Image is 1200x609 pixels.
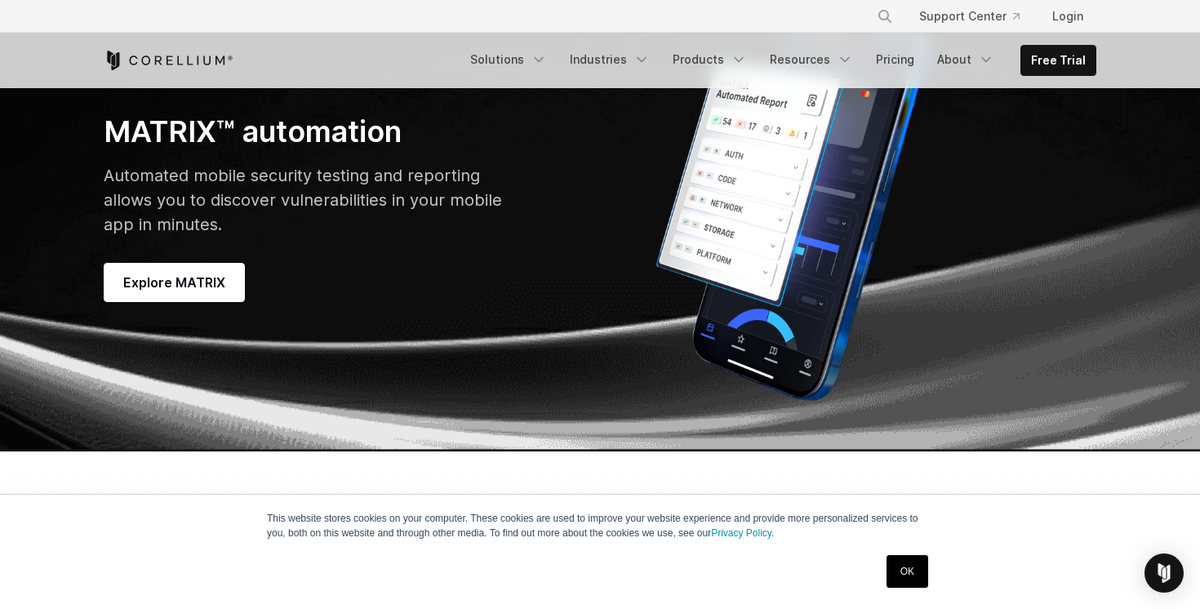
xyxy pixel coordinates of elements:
a: About [927,45,1004,74]
p: This website stores cookies on your computer. These cookies are used to improve your website expe... [267,511,933,540]
img: Corellium's virtual hardware platform; MATRIX Automated Report [616,4,967,412]
a: Free Trial [1021,46,1096,75]
div: Navigation Menu [857,2,1096,31]
a: Privacy Policy. [711,527,774,539]
a: Solutions [460,45,557,74]
a: Explore MATRIX [104,263,245,302]
a: Products [663,45,757,74]
a: Login [1039,2,1096,31]
a: Industries [560,45,660,74]
div: Navigation Menu [460,45,1096,76]
span: Automated mobile security testing and reporting allows you to discover vulnerabilities in your mo... [104,166,502,234]
a: Pricing [866,45,924,74]
a: OK [887,555,928,588]
a: Resources [760,45,863,74]
div: Open Intercom Messenger [1144,553,1184,593]
span: Explore MATRIX [123,273,225,292]
h3: MATRIX™ automation [104,113,503,150]
button: Search [870,2,900,31]
a: Corellium Home [104,51,233,70]
a: Support Center [906,2,1033,31]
